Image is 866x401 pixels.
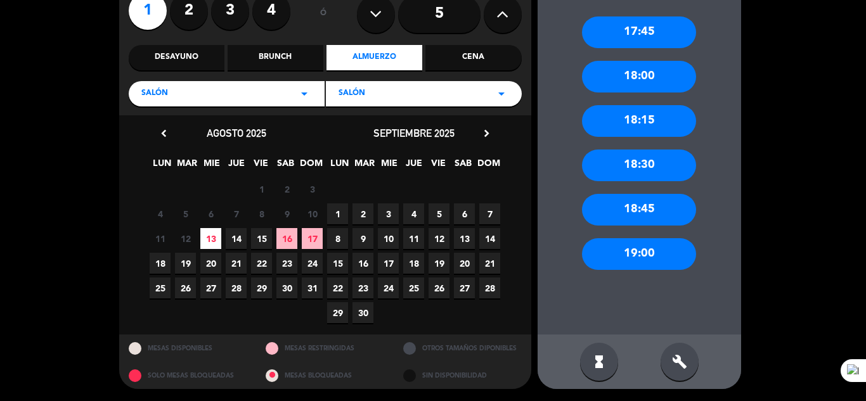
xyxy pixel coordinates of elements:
[477,156,498,177] span: DOM
[150,277,171,298] span: 25
[175,203,196,224] span: 5
[129,45,224,70] div: Desayuno
[327,277,348,298] span: 22
[394,334,531,362] div: OTROS TAMAÑOS DIPONIBLES
[226,228,247,249] span: 14
[251,277,272,298] span: 29
[453,156,474,177] span: SAB
[152,156,172,177] span: LUN
[276,179,297,200] span: 2
[256,362,394,389] div: MESAS BLOQUEADAS
[276,228,297,249] span: 16
[582,105,696,137] div: 18:15
[327,302,348,323] span: 29
[394,362,531,389] div: SIN DISPONIBILIDAD
[378,228,399,249] span: 10
[479,277,500,298] span: 28
[175,277,196,298] span: 26
[403,253,424,274] span: 18
[454,228,475,249] span: 13
[150,228,171,249] span: 11
[302,253,323,274] span: 24
[302,203,323,224] span: 10
[494,86,509,101] i: arrow_drop_down
[454,203,475,224] span: 6
[339,87,365,100] span: Salón
[378,156,399,177] span: MIE
[207,127,266,139] span: agosto 2025
[228,45,323,70] div: Brunch
[150,203,171,224] span: 4
[378,253,399,274] span: 17
[200,253,221,274] span: 20
[480,127,493,140] i: chevron_right
[454,277,475,298] span: 27
[425,45,521,70] div: Cena
[276,203,297,224] span: 9
[479,253,500,274] span: 21
[429,228,449,249] span: 12
[175,228,196,249] span: 12
[226,277,247,298] span: 28
[403,277,424,298] span: 25
[200,277,221,298] span: 27
[428,156,449,177] span: VIE
[326,45,422,70] div: Almuerzo
[672,354,687,369] i: build
[200,203,221,224] span: 6
[226,253,247,274] span: 21
[582,194,696,226] div: 18:45
[276,277,297,298] span: 30
[226,203,247,224] span: 7
[297,86,312,101] i: arrow_drop_down
[479,203,500,224] span: 7
[352,228,373,249] span: 9
[175,253,196,274] span: 19
[354,156,375,177] span: MAR
[201,156,222,177] span: MIE
[119,362,257,389] div: SOLO MESAS BLOQUEADAS
[302,179,323,200] span: 3
[251,179,272,200] span: 1
[327,203,348,224] span: 1
[251,203,272,224] span: 8
[276,253,297,274] span: 23
[150,253,171,274] span: 18
[582,61,696,92] div: 18:00
[200,228,221,249] span: 13
[429,253,449,274] span: 19
[256,334,394,362] div: MESAS RESTRINGIDAS
[251,253,272,274] span: 22
[352,302,373,323] span: 30
[403,156,424,177] span: JUE
[352,277,373,298] span: 23
[378,277,399,298] span: 24
[329,156,350,177] span: LUN
[454,253,475,274] span: 20
[373,127,455,139] span: septiembre 2025
[275,156,296,177] span: SAB
[582,238,696,270] div: 19:00
[251,228,272,249] span: 15
[327,253,348,274] span: 15
[157,127,171,140] i: chevron_left
[403,203,424,224] span: 4
[176,156,197,177] span: MAR
[300,156,321,177] span: DOM
[403,228,424,249] span: 11
[302,277,323,298] span: 31
[119,334,257,362] div: MESAS DISPONIBLES
[352,203,373,224] span: 2
[591,354,607,369] i: hourglass_full
[582,16,696,48] div: 17:45
[582,150,696,181] div: 18:30
[378,203,399,224] span: 3
[327,228,348,249] span: 8
[141,87,168,100] span: Salón
[429,277,449,298] span: 26
[479,228,500,249] span: 14
[226,156,247,177] span: JUE
[429,203,449,224] span: 5
[250,156,271,177] span: VIE
[302,228,323,249] span: 17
